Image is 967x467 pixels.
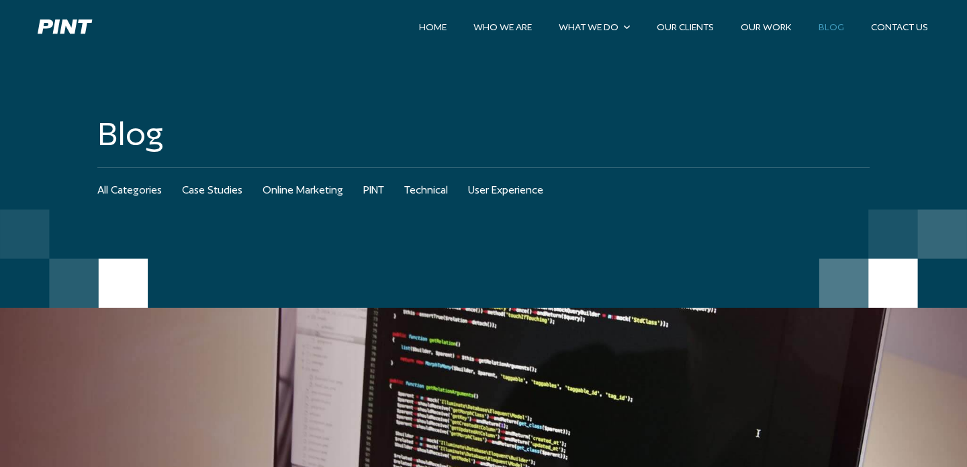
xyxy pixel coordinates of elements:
a: Contact Us [858,15,941,38]
a: What We Do [545,15,643,38]
a: Home [406,15,460,38]
a: Our Clients [643,15,727,38]
a: Blog [97,114,870,154]
a: PINT [363,168,384,212]
a: Our Work [727,15,805,38]
a: All Categories [97,168,162,212]
a: User Experience [468,168,543,212]
nav: Site Navigation [406,15,941,38]
a: Online Marketing [263,168,343,212]
a: Who We Are [460,15,545,38]
a: Technical [404,168,448,212]
nav: Blog Tag Navigation [97,168,870,212]
a: Case Studies [182,168,242,212]
a: Blog [805,15,858,38]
